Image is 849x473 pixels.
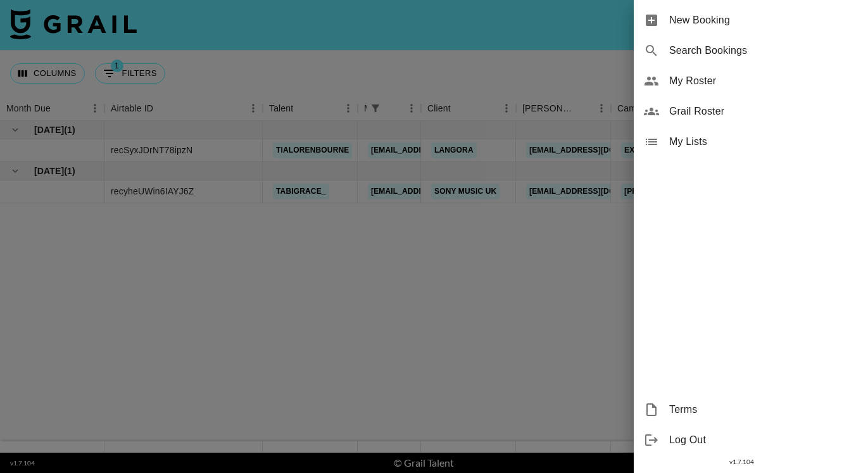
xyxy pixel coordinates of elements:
[634,5,849,35] div: New Booking
[669,73,839,89] span: My Roster
[634,425,849,455] div: Log Out
[634,96,849,127] div: Grail Roster
[634,455,849,469] div: v 1.7.104
[634,394,849,425] div: Terms
[669,402,839,417] span: Terms
[669,134,839,149] span: My Lists
[634,66,849,96] div: My Roster
[669,104,839,119] span: Grail Roster
[634,35,849,66] div: Search Bookings
[669,13,839,28] span: New Booking
[669,432,839,448] span: Log Out
[634,127,849,157] div: My Lists
[669,43,839,58] span: Search Bookings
